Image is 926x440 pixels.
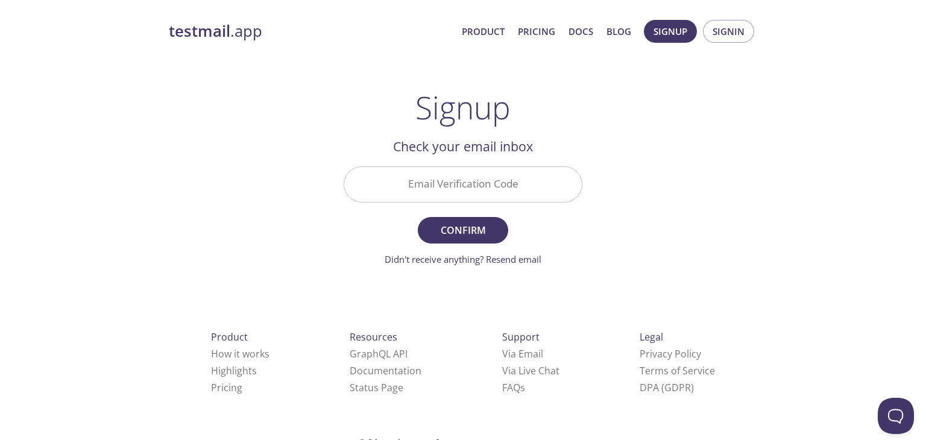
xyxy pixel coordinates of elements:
span: s [520,381,525,394]
button: Confirm [418,217,508,244]
h2: Check your email inbox [344,136,582,157]
span: Signin [713,24,745,39]
a: FAQ [502,381,525,394]
button: Signup [644,20,697,43]
a: GraphQL API [350,347,408,360]
a: Status Page [350,381,403,394]
a: testmail.app [169,21,452,42]
a: Pricing [518,24,555,39]
a: Product [462,24,505,39]
a: Via Live Chat [502,364,559,377]
span: Confirm [431,222,495,239]
a: Didn't receive anything? Resend email [385,253,541,265]
span: Support [502,330,540,344]
h1: Signup [415,89,511,125]
a: Highlights [211,364,257,377]
a: Pricing [211,381,242,394]
a: Documentation [350,364,421,377]
a: Terms of Service [640,364,715,377]
a: DPA (GDPR) [640,381,694,394]
a: Privacy Policy [640,347,701,360]
button: Signin [703,20,754,43]
a: Via Email [502,347,543,360]
span: Product [211,330,248,344]
iframe: Help Scout Beacon - Open [878,398,914,434]
a: Blog [606,24,631,39]
a: How it works [211,347,269,360]
span: Legal [640,330,663,344]
strong: testmail [169,20,230,42]
span: Resources [350,330,397,344]
a: Docs [569,24,593,39]
span: Signup [654,24,687,39]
